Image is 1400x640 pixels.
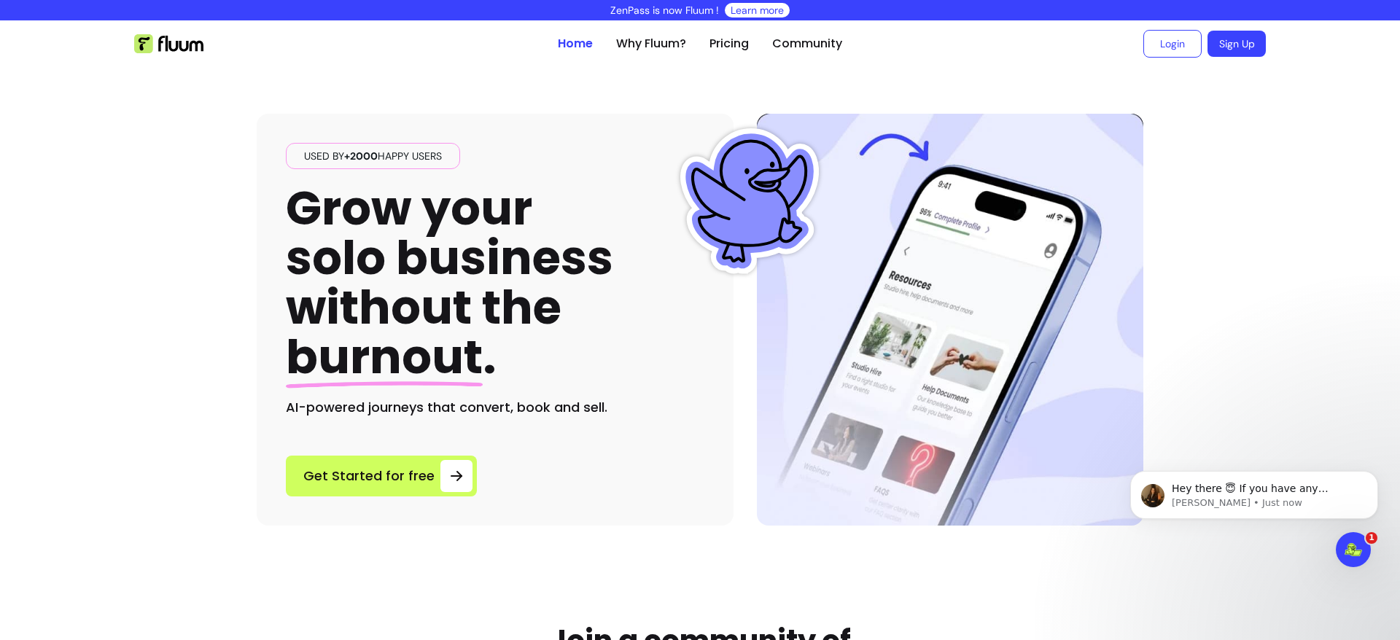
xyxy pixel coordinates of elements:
a: Pricing [709,35,749,52]
span: Get Started for free [303,466,435,486]
a: Community [772,35,842,52]
iframe: Intercom notifications message [1108,440,1400,601]
a: Get Started for free [286,456,477,496]
h1: Grow your solo business without the . [286,184,613,383]
p: ZenPass is now Fluum ! [610,3,719,17]
span: +2000 [344,149,378,163]
a: Learn more [731,3,784,17]
img: Hero [757,114,1143,526]
img: Fluum Logo [134,34,203,53]
a: Why Fluum? [616,35,686,52]
span: burnout [286,324,483,389]
a: Login [1143,30,1202,58]
iframe: Intercom live chat [1336,532,1371,567]
span: Used by happy users [298,149,448,163]
a: Home [558,35,593,52]
span: 1 [1366,532,1377,544]
a: Sign Up [1207,31,1266,57]
h2: AI-powered journeys that convert, book and sell. [286,397,704,418]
